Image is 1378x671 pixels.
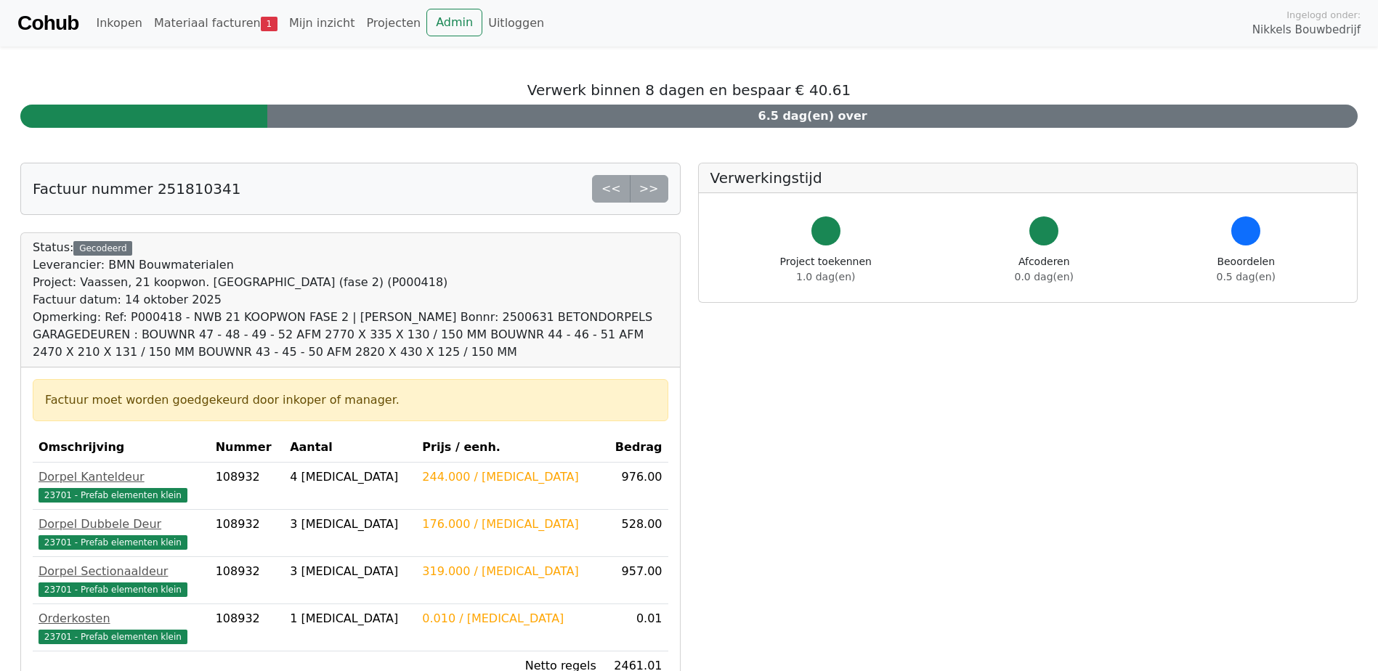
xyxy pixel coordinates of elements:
[45,391,656,409] div: Factuur moet worden goedgekeurd door inkoper of manager.
[33,256,668,274] div: Leverancier: BMN Bouwmaterialen
[38,535,187,550] span: 23701 - Prefab elementen klein
[602,604,668,651] td: 0.01
[290,468,410,486] div: 4 [MEDICAL_DATA]
[602,510,668,557] td: 528.00
[283,9,361,38] a: Mijn inzicht
[1217,254,1276,285] div: Beoordelen
[602,433,668,463] th: Bedrag
[1252,22,1361,38] span: Nikkels Bouwbedrijf
[33,433,210,463] th: Omschrijving
[33,291,668,309] div: Factuur datum: 14 oktober 2025
[422,610,596,627] div: 0.010 / [MEDICAL_DATA]
[290,516,410,533] div: 3 [MEDICAL_DATA]
[710,169,1346,187] h5: Verwerkingstijd
[422,516,596,533] div: 176.000 / [MEDICAL_DATA]
[38,516,204,533] div: Dorpel Dubbele Deur
[796,271,855,282] span: 1.0 dag(en)
[290,610,410,627] div: 1 [MEDICAL_DATA]
[38,468,204,503] a: Dorpel Kanteldeur23701 - Prefab elementen klein
[1015,254,1074,285] div: Afcoderen
[38,582,187,597] span: 23701 - Prefab elementen klein
[1217,271,1276,282] span: 0.5 dag(en)
[33,309,668,361] div: Opmerking: Ref: P000418 - NWB 21 KOOPWON FASE 2 | [PERSON_NAME] Bonnr: 2500631 BETONDORPELS GARAG...
[210,510,285,557] td: 108932
[422,468,596,486] div: 244.000 / [MEDICAL_DATA]
[33,180,240,198] h5: Factuur nummer 251810341
[602,557,668,604] td: 957.00
[38,563,204,598] a: Dorpel Sectionaaldeur23701 - Prefab elementen klein
[33,274,668,291] div: Project: Vaassen, 21 koopwon. [GEOGRAPHIC_DATA] (fase 2) (P000418)
[602,463,668,510] td: 976.00
[426,9,482,36] a: Admin
[780,254,872,285] div: Project toekennen
[38,610,204,645] a: Orderkosten23701 - Prefab elementen klein
[210,463,285,510] td: 108932
[38,563,204,580] div: Dorpel Sectionaaldeur
[90,9,147,38] a: Inkopen
[210,557,285,604] td: 108932
[33,239,668,361] div: Status:
[284,433,416,463] th: Aantal
[38,468,204,486] div: Dorpel Kanteldeur
[38,488,187,503] span: 23701 - Prefab elementen klein
[482,9,550,38] a: Uitloggen
[422,563,596,580] div: 319.000 / [MEDICAL_DATA]
[20,81,1358,99] h5: Verwerk binnen 8 dagen en bespaar € 40.61
[1015,271,1074,282] span: 0.0 dag(en)
[1286,8,1361,22] span: Ingelogd onder:
[17,6,78,41] a: Cohub
[360,9,426,38] a: Projecten
[261,17,277,31] span: 1
[210,604,285,651] td: 108932
[267,105,1358,128] div: 6.5 dag(en) over
[148,9,283,38] a: Materiaal facturen1
[38,516,204,550] a: Dorpel Dubbele Deur23701 - Prefab elementen klein
[290,563,410,580] div: 3 [MEDICAL_DATA]
[38,610,204,627] div: Orderkosten
[416,433,601,463] th: Prijs / eenh.
[38,630,187,644] span: 23701 - Prefab elementen klein
[210,433,285,463] th: Nummer
[73,241,132,256] div: Gecodeerd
